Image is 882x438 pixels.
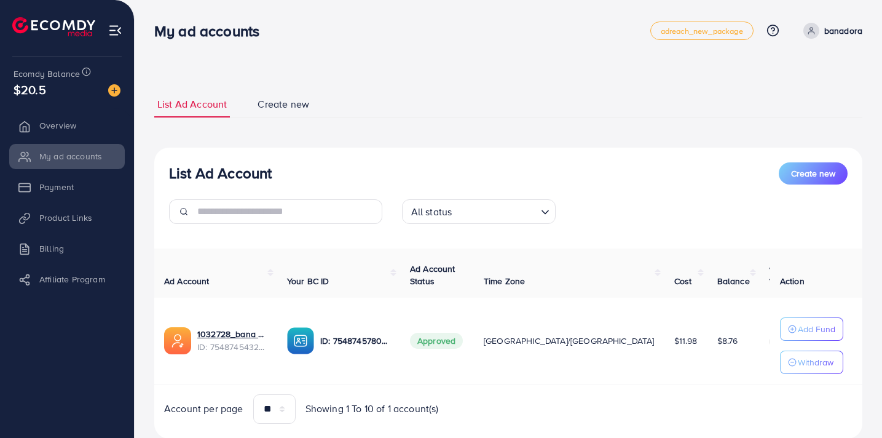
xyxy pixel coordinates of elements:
[455,201,535,221] input: Search for option
[650,22,754,40] a: adreach_new_package
[14,68,80,80] span: Ecomdy Balance
[164,327,191,354] img: ic-ads-acc.e4c84228.svg
[154,22,269,40] h3: My ad accounts
[258,97,309,111] span: Create new
[824,23,862,38] p: banadora
[169,164,272,182] h3: List Ad Account
[409,203,455,221] span: All status
[798,355,833,370] p: Withdraw
[287,275,329,287] span: Your BC ID
[197,341,267,353] span: ID: 7548745432170184711
[320,333,390,348] p: ID: 7548745780125483025
[12,17,95,36] img: logo
[717,335,738,347] span: $8.76
[780,351,843,374] button: Withdraw
[674,275,692,287] span: Cost
[410,263,455,287] span: Ad Account Status
[14,81,46,98] span: $20.5
[798,322,835,336] p: Add Fund
[798,23,862,39] a: banadora
[780,275,805,287] span: Action
[779,162,848,185] button: Create new
[108,23,122,38] img: menu
[164,402,243,416] span: Account per page
[402,199,556,224] div: Search for option
[108,84,120,97] img: image
[661,27,743,35] span: adreach_new_package
[780,317,843,341] button: Add Fund
[717,275,750,287] span: Balance
[484,335,655,347] span: [GEOGRAPHIC_DATA]/[GEOGRAPHIC_DATA]
[484,275,525,287] span: Time Zone
[197,328,267,340] a: 1032728_bana dor ad account 1_1757579407255
[287,327,314,354] img: ic-ba-acc.ded83a64.svg
[305,402,439,416] span: Showing 1 To 10 of 1 account(s)
[770,258,805,288] p: Auto top-up
[164,275,210,287] span: Ad Account
[410,333,463,349] span: Approved
[197,328,267,353] div: <span class='underline'>1032728_bana dor ad account 1_1757579407255</span></br>7548745432170184711
[157,97,227,111] span: List Ad Account
[791,167,835,180] span: Create new
[674,335,698,347] span: $11.98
